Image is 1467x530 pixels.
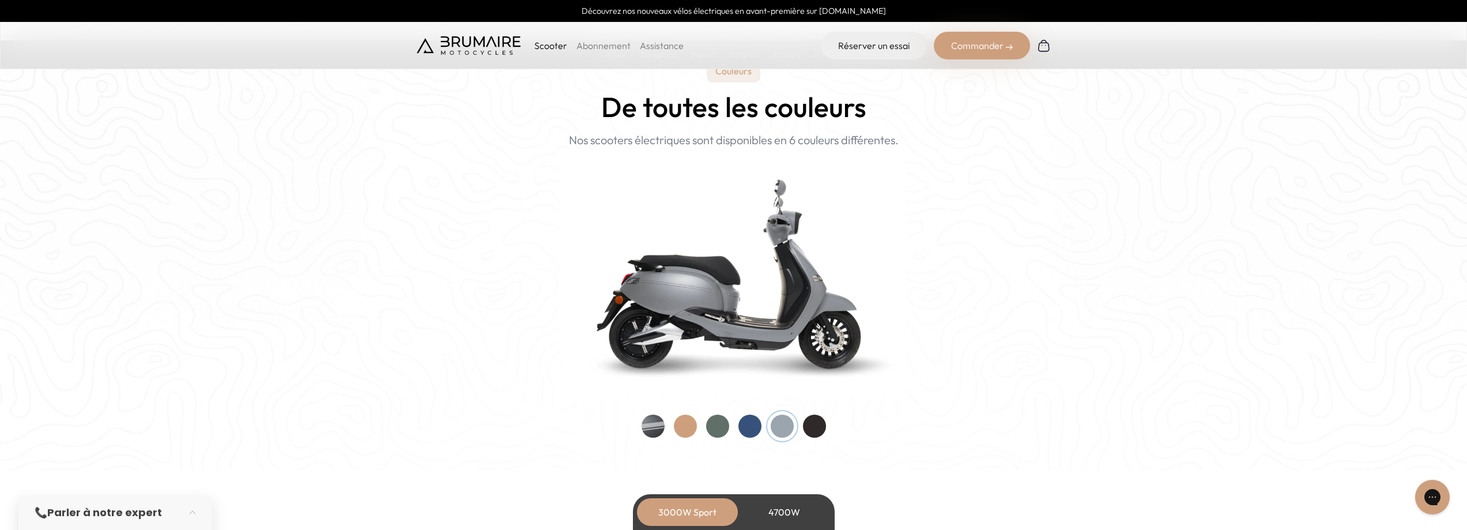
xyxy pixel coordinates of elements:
[569,131,899,149] p: Nos scooters électriques sont disponibles en 6 couleurs différentes.
[640,40,684,51] a: Assistance
[642,498,734,526] div: 3000W Sport
[1409,476,1455,518] iframe: Gorgias live chat messenger
[417,36,521,55] img: Brumaire Motocycles
[707,59,760,82] p: Couleurs
[534,39,567,52] p: Scooter
[601,92,866,122] h2: De toutes les couleurs
[1006,44,1013,51] img: right-arrow-2.png
[1037,39,1051,52] img: Panier
[821,32,927,59] a: Réserver un essai
[576,40,631,51] a: Abonnement
[738,498,831,526] div: 4700W
[934,32,1030,59] div: Commander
